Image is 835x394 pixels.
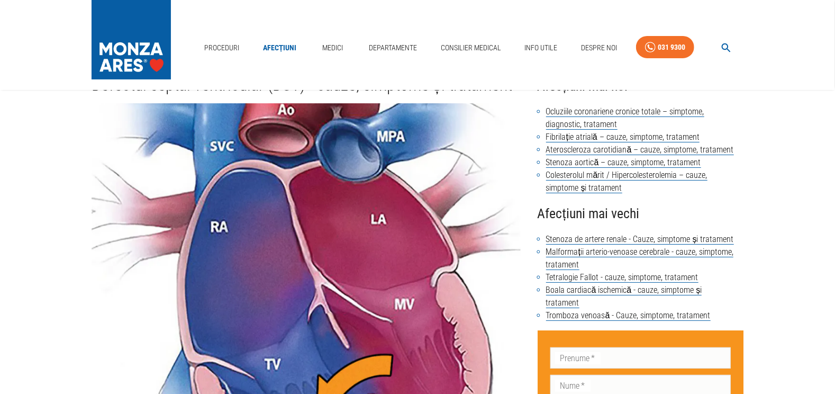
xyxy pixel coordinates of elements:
[316,37,350,59] a: Medici
[546,285,702,308] a: Boala cardiacă ischemică - cauze, simptome și tratament
[200,37,243,59] a: Proceduri
[365,37,421,59] a: Departamente
[546,170,707,193] a: Colesterolul mărit / Hipercolesterolemia – cauze, simptome și tratament
[577,37,621,59] a: Despre Noi
[546,234,734,245] a: Stenoza de artere renale - Cauze, simptome și tratament
[546,106,704,130] a: Ocluziile coronariene cronice totale – simptome, diagnostic, tratament
[437,37,505,59] a: Consilier Medical
[520,37,561,59] a: Info Utile
[546,272,698,283] a: Tetralogie Fallot - cauze, simptome, tratament
[546,310,711,321] a: Tromboza venoasă - Cauze, simptome, tratament
[538,203,743,225] h4: Afecțiuni mai vechi
[259,37,301,59] a: Afecțiuni
[546,157,701,168] a: Stenoza aortică – cauze, simptome, tratament
[546,132,700,142] a: Fibrilație atrială – cauze, simptome, tratament
[658,41,685,54] div: 031 9300
[546,247,733,270] a: Malformații arterio-venoase cerebrale - cauze, simptome, tratament
[636,36,694,59] a: 031 9300
[546,145,734,155] a: Ateroscleroza carotidiană – cauze, simptome, tratament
